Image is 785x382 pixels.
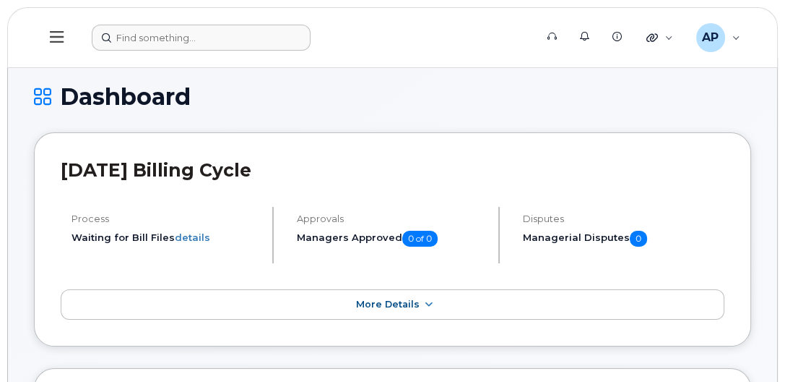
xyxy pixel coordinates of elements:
h2: [DATE] Billing Cycle [61,159,724,181]
h4: Process [71,213,260,224]
span: 0 of 0 [402,231,438,247]
h5: Managers Approved [297,231,485,247]
span: More Details [356,299,420,310]
h4: Disputes [523,213,724,224]
h1: Dashboard [34,84,751,109]
span: 0 [630,231,647,247]
h5: Managerial Disputes [523,231,724,247]
li: Waiting for Bill Files [71,231,260,245]
h4: Approvals [297,213,485,224]
a: details [175,232,210,243]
